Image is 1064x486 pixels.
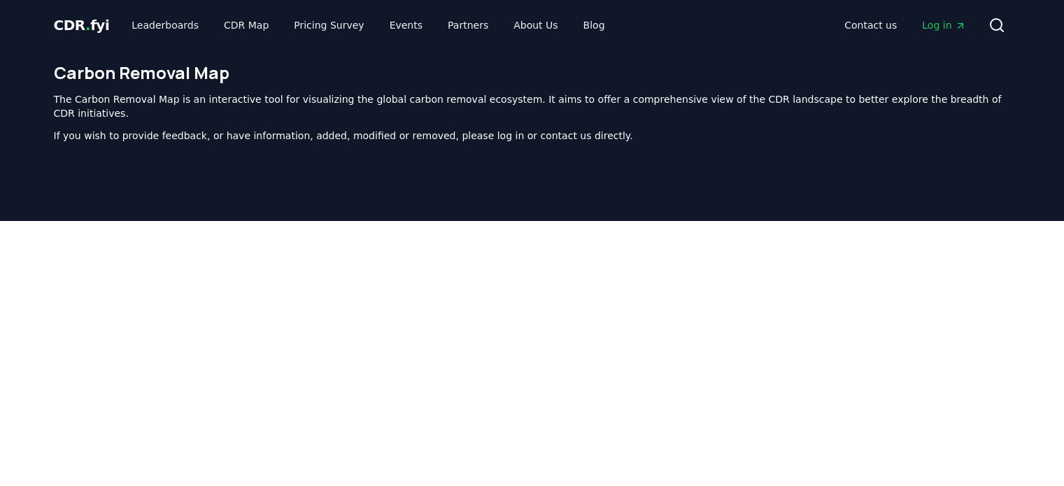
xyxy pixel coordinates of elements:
nav: Main [833,13,977,38]
p: If you wish to provide feedback, or have information, added, modified or removed, please log in o... [54,129,1011,143]
p: The Carbon Removal Map is an interactive tool for visualizing the global carbon removal ecosystem... [54,92,1011,120]
span: CDR fyi [54,17,110,34]
a: Contact us [833,13,908,38]
a: Events [378,13,434,38]
nav: Main [120,13,616,38]
a: Partners [437,13,499,38]
a: Leaderboards [120,13,210,38]
a: CDR.fyi [54,15,110,35]
span: . [85,17,90,34]
a: Blog [572,13,616,38]
a: About Us [502,13,569,38]
h1: Carbon Removal Map [54,62,1011,84]
a: Pricing Survey [283,13,375,38]
a: Log in [911,13,977,38]
a: CDR Map [213,13,280,38]
span: Log in [922,18,965,32]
